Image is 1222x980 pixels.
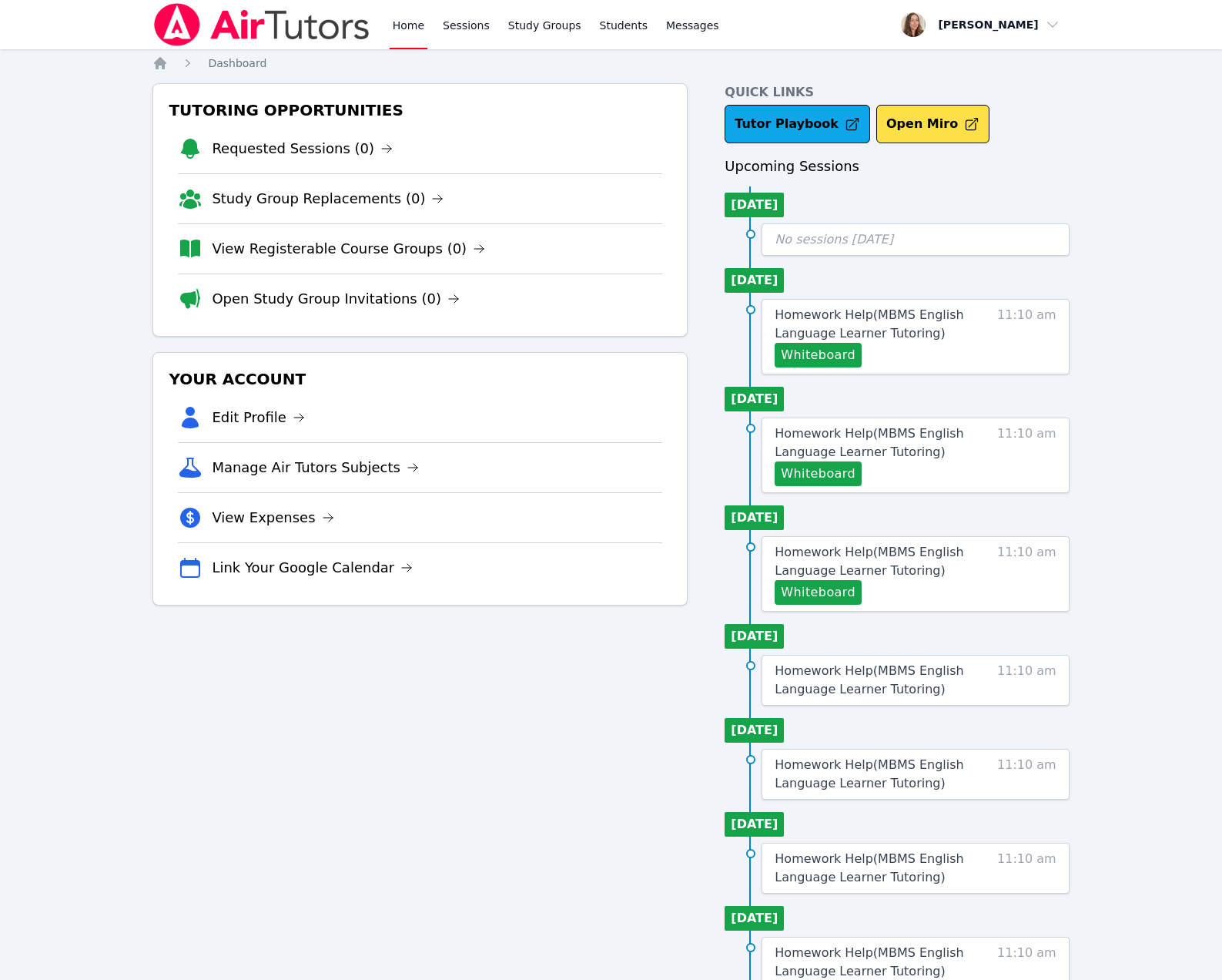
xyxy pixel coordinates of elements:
[997,306,1056,367] span: 11:10 am
[775,543,986,580] a: Homework Help(MBMS English Language Learner Tutoring)
[775,663,963,696] span: Homework Help ( MBMS English Language Learner Tutoring )
[212,407,305,428] a: Edit Profile
[212,238,485,260] a: View Registerable Course Groups (0)
[212,507,333,529] a: View Expenses
[666,18,719,33] span: Messages
[775,545,963,578] span: Homework Help ( MBMS English Language Learner Tutoring )
[725,387,784,411] li: [DATE]
[997,756,1056,793] span: 11:10 am
[166,96,675,124] h3: Tutoring Opportunities
[997,850,1056,887] span: 11:10 am
[725,906,784,931] li: [DATE]
[208,57,266,69] span: Dashboard
[725,812,784,837] li: [DATE]
[775,850,986,887] a: Homework Help(MBMS English Language Learner Tutoring)
[212,557,413,579] a: Link Your Google Calendar
[212,188,444,210] a: Study Group Replacements (0)
[208,55,266,71] a: Dashboard
[775,945,963,978] span: Homework Help ( MBMS English Language Learner Tutoring )
[212,457,419,478] a: Manage Air Tutors Subjects
[775,662,986,699] a: Homework Help(MBMS English Language Learner Tutoring)
[152,55,1069,71] nav: Breadcrumb
[775,425,986,461] a: Homework Help(MBMS English Language Learner Tutoring)
[725,105,870,143] a: Tutor Playbook
[775,756,986,793] a: Homework Help(MBMS English Language Learner Tutoring)
[725,624,784,649] li: [DATE]
[775,232,893,247] span: No sessions [DATE]
[725,83,1069,102] h4: Quick Links
[152,3,370,46] img: Air Tutors
[725,718,784,743] li: [DATE]
[775,343,862,367] button: Whiteboard
[775,307,963,341] span: Homework Help ( MBMS English Language Learner Tutoring )
[725,268,784,293] li: [DATE]
[775,461,862,486] button: Whiteboard
[725,505,784,530] li: [DATE]
[997,425,1056,486] span: 11:10 am
[876,105,989,143] button: Open Miro
[725,193,784,217] li: [DATE]
[775,580,862,605] button: Whiteboard
[725,156,1069,177] h3: Upcoming Sessions
[775,426,963,459] span: Homework Help ( MBMS English Language Learner Tutoring )
[166,365,675,393] h3: Your Account
[212,138,393,159] a: Requested Sessions (0)
[775,757,963,790] span: Homework Help ( MBMS English Language Learner Tutoring )
[775,851,963,884] span: Homework Help ( MBMS English Language Learner Tutoring )
[775,306,986,343] a: Homework Help(MBMS English Language Learner Tutoring)
[212,288,460,310] a: Open Study Group Invitations (0)
[997,662,1056,699] span: 11:10 am
[997,543,1056,605] span: 11:10 am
